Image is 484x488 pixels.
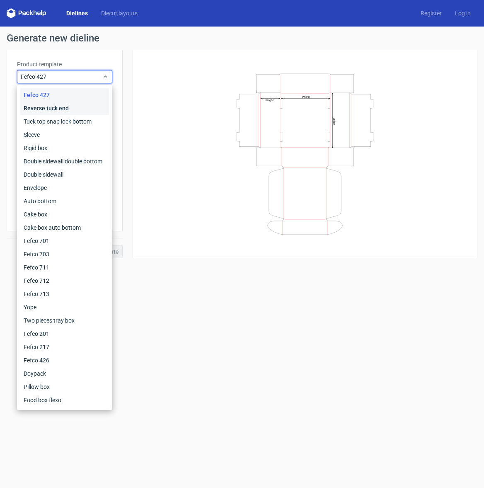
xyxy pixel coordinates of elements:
div: Yope [20,301,109,314]
div: Fefco 427 [20,88,109,102]
label: Product template [17,60,112,68]
div: Fefco 711 [20,261,109,274]
text: Depth [332,117,336,125]
div: Envelope [20,181,109,194]
div: Rigid box [20,141,109,155]
div: Sleeve [20,128,109,141]
div: Two pieces tray box [20,314,109,327]
div: Double sidewall double bottom [20,155,109,168]
div: Doypack [20,367,109,380]
div: Fefco 712 [20,274,109,287]
text: Height [265,98,273,102]
div: Cake box auto bottom [20,221,109,234]
div: Tuck top snap lock bottom [20,115,109,128]
div: Pillow box [20,380,109,393]
span: Fefco 427 [21,73,102,81]
h1: Generate new dieline [7,33,477,43]
div: Fefco 701 [20,234,109,248]
div: Double sidewall [20,168,109,181]
a: Diecut layouts [94,9,144,17]
a: Register [414,9,448,17]
div: Fefco 426 [20,354,109,367]
div: Fefco 713 [20,287,109,301]
div: Fefco 201 [20,327,109,340]
div: Cake box [20,208,109,221]
div: Fefco 703 [20,248,109,261]
a: Log in [448,9,477,17]
div: Reverse tuck end [20,102,109,115]
text: Width [302,95,310,98]
a: Dielines [60,9,94,17]
div: Auto bottom [20,194,109,208]
div: Food box flexo [20,393,109,407]
div: Fefco 217 [20,340,109,354]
